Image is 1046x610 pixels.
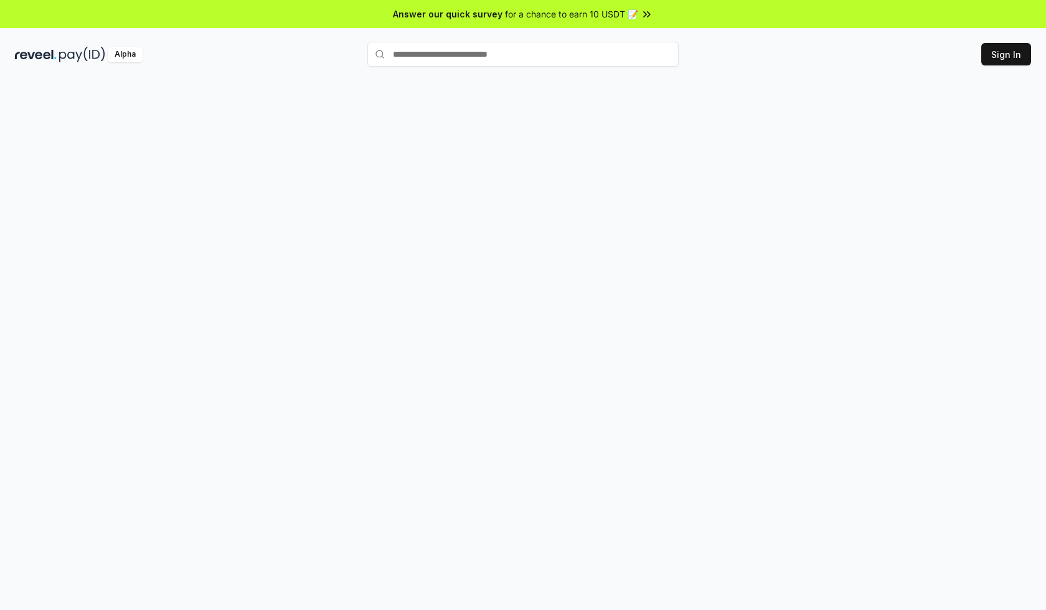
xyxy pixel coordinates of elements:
[393,7,502,21] span: Answer our quick survey
[108,47,143,62] div: Alpha
[15,47,57,62] img: reveel_dark
[981,43,1031,65] button: Sign In
[505,7,638,21] span: for a chance to earn 10 USDT 📝
[59,47,105,62] img: pay_id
